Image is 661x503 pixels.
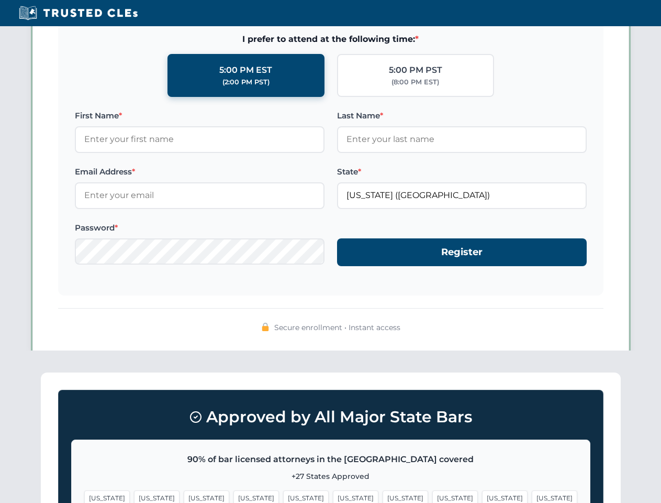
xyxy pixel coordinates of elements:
[261,323,270,331] img: 🔒
[84,453,577,466] p: 90% of bar licensed attorneys in the [GEOGRAPHIC_DATA] covered
[274,322,400,333] span: Secure enrollment • Instant access
[75,110,324,122] label: First Name
[75,32,587,46] span: I prefer to attend at the following time:
[337,238,587,266] button: Register
[75,126,324,152] input: Enter your first name
[16,5,141,21] img: Trusted CLEs
[71,403,590,431] h3: Approved by All Major State Bars
[337,166,587,178] label: State
[75,182,324,209] input: Enter your email
[391,77,439,88] div: (8:00 PM EST)
[337,126,587,152] input: Enter your last name
[222,77,270,88] div: (2:00 PM PST)
[75,166,324,178] label: Email Address
[75,222,324,234] label: Password
[337,110,587,122] label: Last Name
[389,63,442,77] div: 5:00 PM PST
[337,182,587,209] input: Florida (FL)
[219,63,272,77] div: 5:00 PM EST
[84,471,577,482] p: +27 States Approved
